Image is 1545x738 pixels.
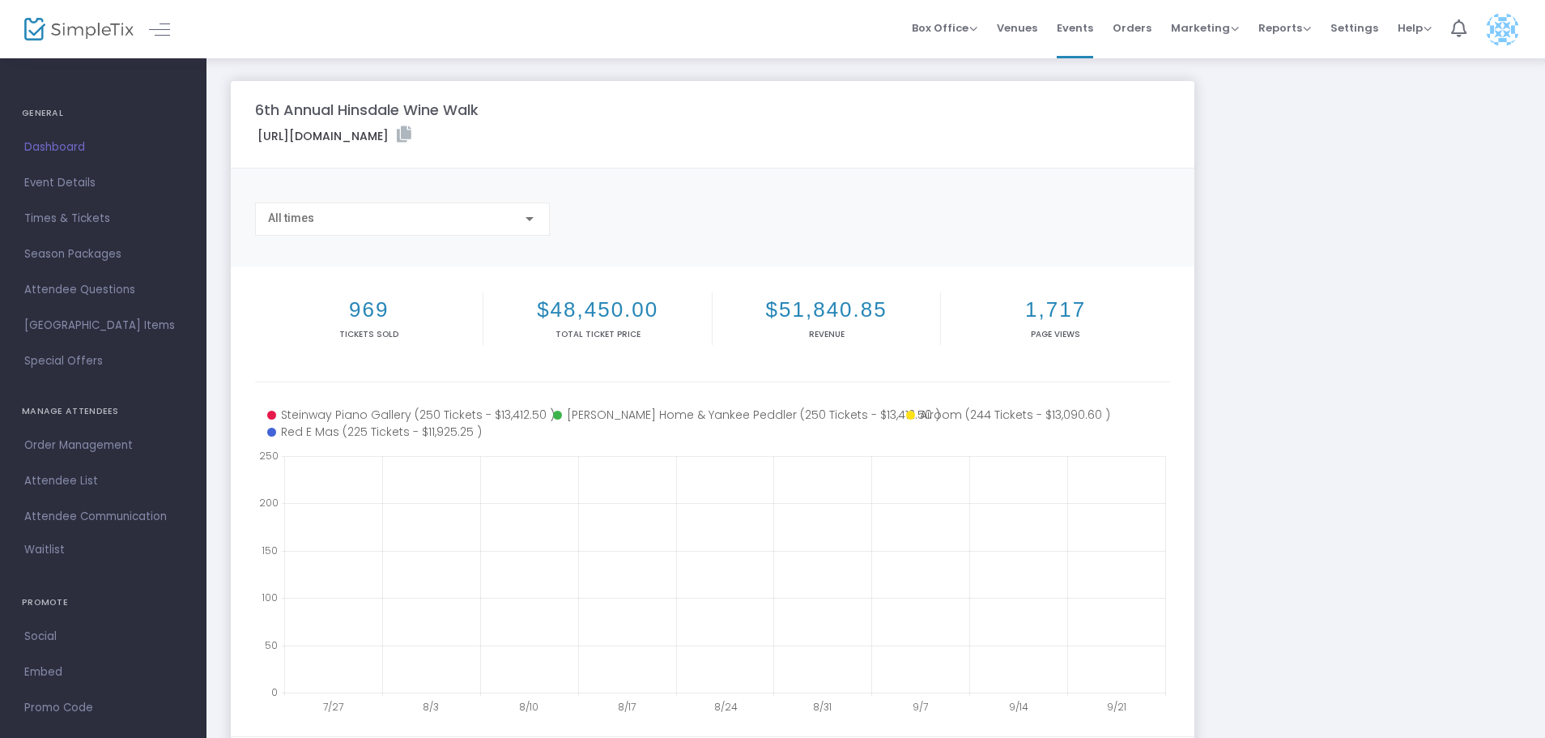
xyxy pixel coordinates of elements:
text: 7/27 [323,700,343,714]
p: Total Ticket Price [487,328,708,340]
span: Social [24,626,182,647]
text: 8/10 [519,700,538,714]
text: 250 [259,449,279,463]
span: Orders [1113,7,1151,49]
h2: $48,450.00 [487,297,708,322]
text: 8/31 [813,700,832,714]
text: 0 [271,685,278,699]
span: Reports [1258,20,1311,36]
span: Embed [24,662,182,683]
span: Events [1057,7,1093,49]
m-panel-title: 6th Annual Hinsdale Wine Walk [255,99,479,121]
p: Page Views [944,328,1166,340]
span: [GEOGRAPHIC_DATA] Items [24,315,182,336]
label: [URL][DOMAIN_NAME] [257,126,411,145]
h4: MANAGE ATTENDEES [22,395,185,428]
span: Settings [1330,7,1378,49]
span: Special Offers [24,351,182,372]
text: 200 [259,496,279,510]
text: 9/14 [1009,700,1028,714]
h2: $51,840.85 [716,297,937,322]
text: 100 [262,591,278,604]
span: Venues [997,7,1037,49]
text: 50 [265,638,278,651]
span: Waitlist [24,542,65,558]
h4: GENERAL [22,97,185,130]
text: 8/24 [714,700,738,714]
span: Help [1398,20,1432,36]
span: Order Management [24,435,182,456]
span: Marketing [1171,20,1239,36]
span: Dashboard [24,137,182,158]
text: 9/21 [1107,700,1126,714]
span: Box Office [912,20,977,36]
p: Revenue [716,328,937,340]
text: 9/7 [913,700,928,714]
span: Promo Code [24,697,182,719]
text: 8/3 [423,700,439,714]
span: Event Details [24,173,182,194]
h2: 969 [258,297,479,322]
h4: PROMOTE [22,587,185,619]
span: Attendee List [24,471,182,492]
p: Tickets sold [258,328,479,340]
span: Season Packages [24,244,182,265]
span: Attendee Communication [24,506,182,527]
span: All times [268,211,314,224]
span: Attendee Questions [24,279,182,301]
text: 150 [262,543,278,557]
span: Times & Tickets [24,208,182,229]
h2: 1,717 [944,297,1166,322]
text: 8/17 [618,700,636,714]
